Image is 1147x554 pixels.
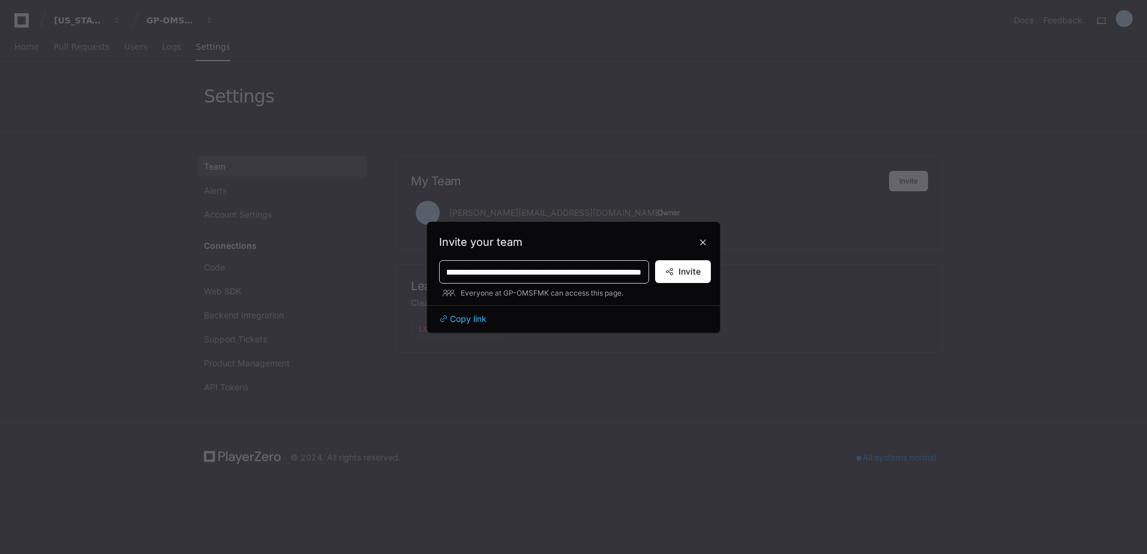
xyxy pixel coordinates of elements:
[439,313,487,325] button: Copy link
[655,260,711,283] button: Invite
[678,266,701,278] span: Invite
[450,313,487,325] span: Copy link
[461,288,623,298] span: Everyone at GP-OMSFMK can access this page.
[439,236,523,248] span: Invite your team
